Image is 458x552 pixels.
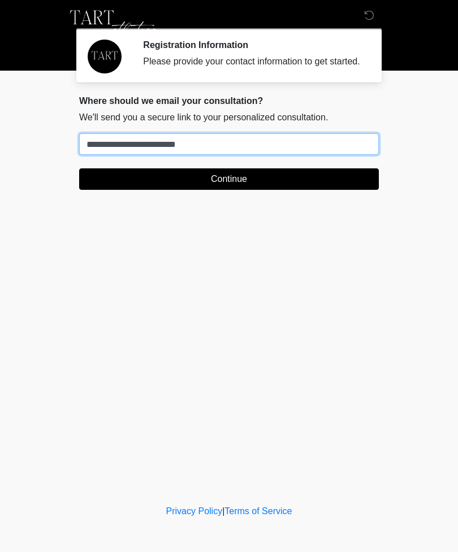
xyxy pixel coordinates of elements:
p: We'll send you a secure link to your personalized consultation. [79,111,379,124]
div: Please provide your contact information to get started. [143,55,362,68]
img: TART Aesthetics, LLC Logo [68,8,158,42]
img: Agent Avatar [88,40,122,73]
a: | [222,506,224,516]
h2: Where should we email your consultation? [79,95,379,106]
a: Terms of Service [224,506,292,516]
button: Continue [79,168,379,190]
a: Privacy Policy [166,506,223,516]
